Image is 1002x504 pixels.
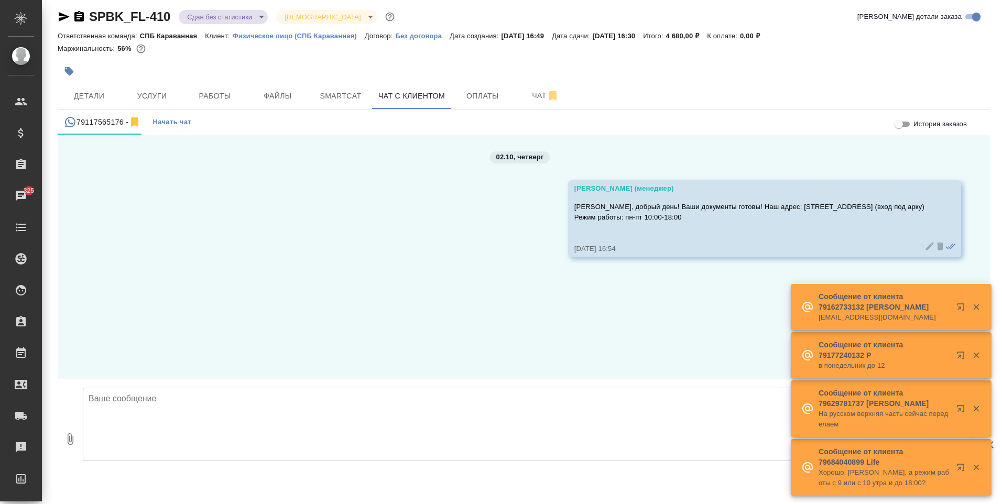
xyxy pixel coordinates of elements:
span: История заказов [913,119,967,129]
svg: Отписаться [547,90,559,102]
p: Сообщение от клиента 79162733132 [PERSON_NAME] [819,291,950,312]
button: Открыть в новой вкладке [950,297,975,322]
p: Клиент: [205,32,232,40]
p: [PERSON_NAME], добрый день! Ваши документы готовы! Наш адрес: [STREET_ADDRESS] (вход под арку) Ре... [574,202,924,223]
button: Закрыть [965,302,987,312]
a: Без договора [395,31,450,40]
p: 0,00 ₽ [740,32,768,40]
span: Услуги [127,90,177,103]
p: 56% [117,45,134,52]
div: Сдан без статистики [179,10,268,24]
p: Физическое лицо (СПБ Караванная) [233,32,365,40]
div: [DATE] 16:54 [574,244,924,254]
p: в понедельник до 12 [819,360,950,371]
a: Физическое лицо (СПБ Караванная) [233,31,365,40]
svg: Отписаться [128,116,141,128]
p: [DATE] 16:30 [593,32,644,40]
div: Сдан без статистики [276,10,376,24]
button: Скопировать ссылку [73,10,85,23]
button: [DEMOGRAPHIC_DATA] [281,13,364,21]
p: Сообщение от клиента 79629781737 [PERSON_NAME] [819,388,950,409]
div: 79117565176 (Ирина) - (undefined) [64,116,141,129]
span: [PERSON_NAME] детали заказа [857,12,962,22]
button: 1734.70 RUB; [134,42,148,56]
p: Хорошо. [PERSON_NAME], а режим работы с 9 или с 10 утра и до 18:00? [819,467,950,488]
button: Открыть в новой вкладке [950,345,975,370]
p: Договор: [365,32,396,40]
p: Без договора [395,32,450,40]
span: Файлы [253,90,303,103]
p: [DATE] 16:49 [502,32,552,40]
p: Дата сдачи: [552,32,592,40]
button: Открыть в новой вкладке [950,457,975,482]
span: Оплаты [458,90,508,103]
p: Маржинальность: [58,45,117,52]
button: Закрыть [965,463,987,472]
button: Скопировать ссылку для ЯМессенджера [58,10,70,23]
button: Закрыть [965,404,987,413]
span: Начать чат [153,116,191,128]
span: Работы [190,90,240,103]
p: [EMAIL_ADDRESS][DOMAIN_NAME] [819,312,950,323]
button: Доп статусы указывают на важность/срочность заказа [383,10,397,24]
p: К оплате: [707,32,740,40]
span: Чат с клиентом [378,90,445,103]
button: Сдан без статистики [184,13,255,21]
p: 02.10, четверг [496,152,544,162]
p: Сообщение от клиента 79177240132 P [819,339,950,360]
span: Детали [64,90,114,103]
p: Ответственная команда: [58,32,140,40]
span: Smartcat [315,90,366,103]
p: Дата создания: [450,32,501,40]
div: [PERSON_NAME] (менеджер) [574,183,924,194]
a: SPBK_FL-410 [89,9,170,24]
p: СПБ Караванная [140,32,205,40]
p: 4 680,00 ₽ [666,32,707,40]
button: Закрыть [965,350,987,360]
button: Начать чат [147,109,197,135]
p: Сообщение от клиента 79684040899 Life [819,446,950,467]
button: Добавить тэг [58,60,81,83]
span: 325 [17,185,41,196]
div: simple tabs example [58,109,990,135]
span: Чат [520,89,571,102]
p: На русском верхняя часть сейчас переделаем [819,409,950,430]
button: Открыть в новой вкладке [950,398,975,423]
a: 325 [3,183,39,209]
p: Итого: [643,32,666,40]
